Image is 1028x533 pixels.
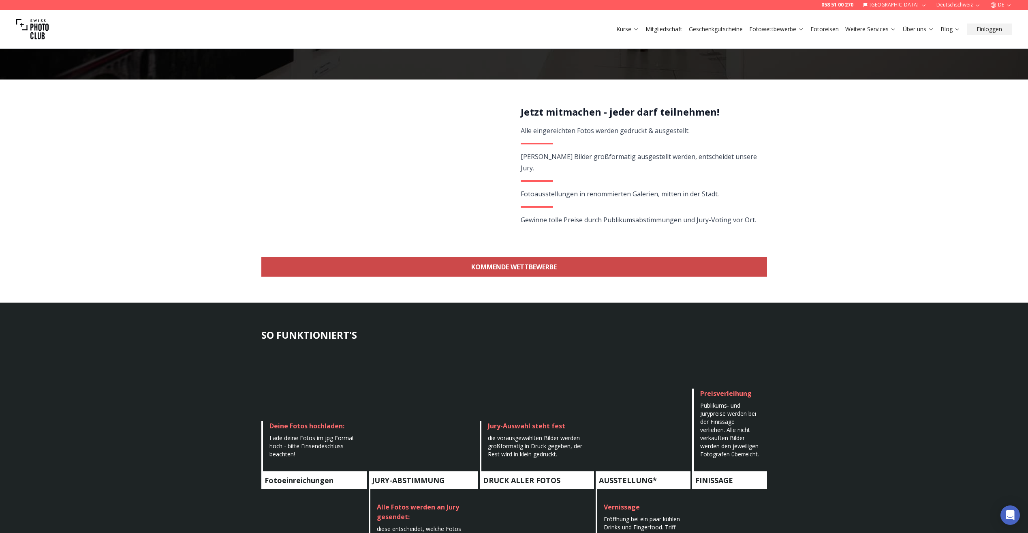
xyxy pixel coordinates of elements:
[845,25,896,33] a: Weitere Services
[488,434,582,458] span: die vorausgewählten Bilder werden großformatig in Druck gegeben, der Rest wird in klein gedruckt.
[616,25,639,33] a: Kurse
[604,503,640,512] span: Vernissage
[521,105,758,118] h2: Jetzt mitmachen - jeder darf teilnehmen!
[377,503,459,521] span: Alle Fotos werden an Jury gesendet:
[686,24,746,35] button: Geschenkgutscheine
[700,389,752,398] span: Preisverleihung
[700,402,759,458] span: Publikums- und Jurypreise werden bei der Finissage verliehen. Alle nicht verkauften Bilder werden...
[810,25,839,33] a: Fotoreisen
[1000,505,1020,525] div: Open Intercom Messenger
[269,434,361,458] div: Lade deine Fotos im jpg Format hoch - bitte Einsendeschluss beachten!
[940,25,960,33] a: Blog
[261,329,767,342] h3: SO FUNKTIONIERT'S
[480,471,594,489] h4: DRUCK ALLER FOTOS
[689,25,743,33] a: Geschenkgutscheine
[521,189,719,198] span: Fotoausstellungen in renommierten Galerien, mitten in der Stadt.
[369,471,478,489] h4: JURY-ABSTIMMUNG
[261,257,767,277] a: KOMMENDE WETTBEWERBE
[261,471,367,489] h4: Fotoeinreichungen
[521,126,690,135] span: Alle eingereichten Fotos werden gedruckt & ausgestellt.
[807,24,842,35] button: Fotoreisen
[521,152,757,172] span: [PERSON_NAME] Bilder großformatig ausgestellt werden, entscheidet unsere Jury.
[613,24,642,35] button: Kurse
[488,421,565,430] span: Jury-Auswahl steht fest
[269,421,361,431] div: Deine Fotos hochladen:
[900,24,937,35] button: Über uns
[642,24,686,35] button: Mitgliedschaft
[692,471,767,489] h4: FINISSAGE
[821,2,853,8] a: 058 51 00 270
[967,24,1012,35] button: Einloggen
[746,24,807,35] button: Fotowettbewerbe
[749,25,804,33] a: Fotowettbewerbe
[645,25,682,33] a: Mitgliedschaft
[937,24,964,35] button: Blog
[842,24,900,35] button: Weitere Services
[521,215,756,224] span: Gewinne tolle Preise durch Publikumsabstimmungen und Jury-Voting vor Ort.
[596,471,690,489] h4: AUSSTELLUNG*
[16,13,49,45] img: Swiss photo club
[903,25,934,33] a: Über uns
